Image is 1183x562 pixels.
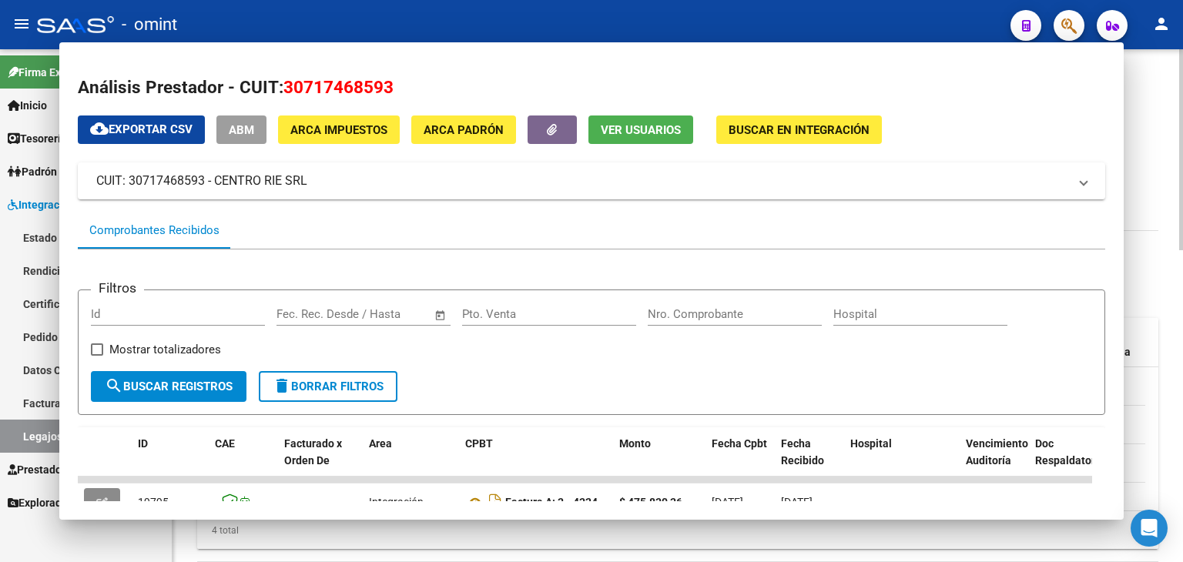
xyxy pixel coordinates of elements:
[712,437,767,450] span: Fecha Cpbt
[844,427,960,495] datatable-header-cell: Hospital
[216,115,266,144] button: ABM
[619,496,682,508] strong: $ 475.830,36
[775,427,844,495] datatable-header-cell: Fecha Recibido
[8,64,88,81] span: Firma Express
[465,437,493,450] span: CPBT
[729,123,870,137] span: Buscar en Integración
[91,371,246,402] button: Buscar Registros
[1131,510,1168,547] div: Open Intercom Messenger
[459,427,613,495] datatable-header-cell: CPBT
[8,97,47,114] span: Inicio
[197,522,239,539] div: 4 total
[411,115,516,144] button: ARCA Padrón
[276,307,339,321] input: Fecha inicio
[781,496,813,508] span: [DATE]
[78,75,1105,101] h2: Análisis Prestador - CUIT:
[1029,427,1121,495] datatable-header-cell: Doc Respaldatoria
[353,307,427,321] input: Fecha fin
[105,376,123,395] mat-icon: search
[259,371,397,402] button: Borrar Filtros
[1152,15,1171,33] mat-icon: person
[229,123,254,137] span: ABM
[781,437,824,467] span: Fecha Recibido
[278,115,400,144] button: ARCA Impuestos
[613,427,705,495] datatable-header-cell: Monto
[209,427,278,495] datatable-header-cell: CAE
[138,496,169,508] span: 19795
[485,490,505,514] i: Descargar documento
[78,162,1105,199] mat-expansion-panel-header: CUIT: 30717468593 - CENTRO RIE SRL
[369,496,424,508] span: Integración
[619,437,651,450] span: Monto
[8,163,57,180] span: Padrón
[588,115,693,144] button: Ver Usuarios
[132,427,209,495] datatable-header-cell: ID
[960,427,1029,495] datatable-header-cell: Vencimiento Auditoría
[78,115,205,144] button: Exportar CSV
[850,437,892,450] span: Hospital
[290,123,387,137] span: ARCA Impuestos
[273,376,291,395] mat-icon: delete
[8,461,148,478] span: Prestadores / Proveedores
[1035,437,1104,467] span: Doc Respaldatoria
[601,123,681,137] span: Ver Usuarios
[90,122,193,136] span: Exportar CSV
[505,497,598,509] strong: Factura A: 3 - 4324
[122,8,177,42] span: - omint
[96,172,1068,190] mat-panel-title: CUIT: 30717468593 - CENTRO RIE SRL
[273,380,384,393] span: Borrar Filtros
[716,115,882,144] button: Buscar en Integración
[91,278,144,298] h3: Filtros
[105,380,233,393] span: Buscar Registros
[424,123,504,137] span: ARCA Padrón
[138,437,148,450] span: ID
[705,427,775,495] datatable-header-cell: Fecha Cpbt
[89,222,220,239] div: Comprobantes Recibidos
[8,130,67,147] span: Tesorería
[278,427,363,495] datatable-header-cell: Facturado x Orden De
[90,119,109,138] mat-icon: cloud_download
[8,494,131,511] span: Explorador de Archivos
[363,427,459,495] datatable-header-cell: Area
[712,496,743,508] span: [DATE]
[283,77,394,97] span: 30717468593
[8,196,150,213] span: Integración (discapacidad)
[12,15,31,33] mat-icon: menu
[109,340,221,359] span: Mostrar totalizadores
[369,437,392,450] span: Area
[966,437,1028,467] span: Vencimiento Auditoría
[431,306,449,324] button: Open calendar
[284,437,342,467] span: Facturado x Orden De
[215,437,235,450] span: CAE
